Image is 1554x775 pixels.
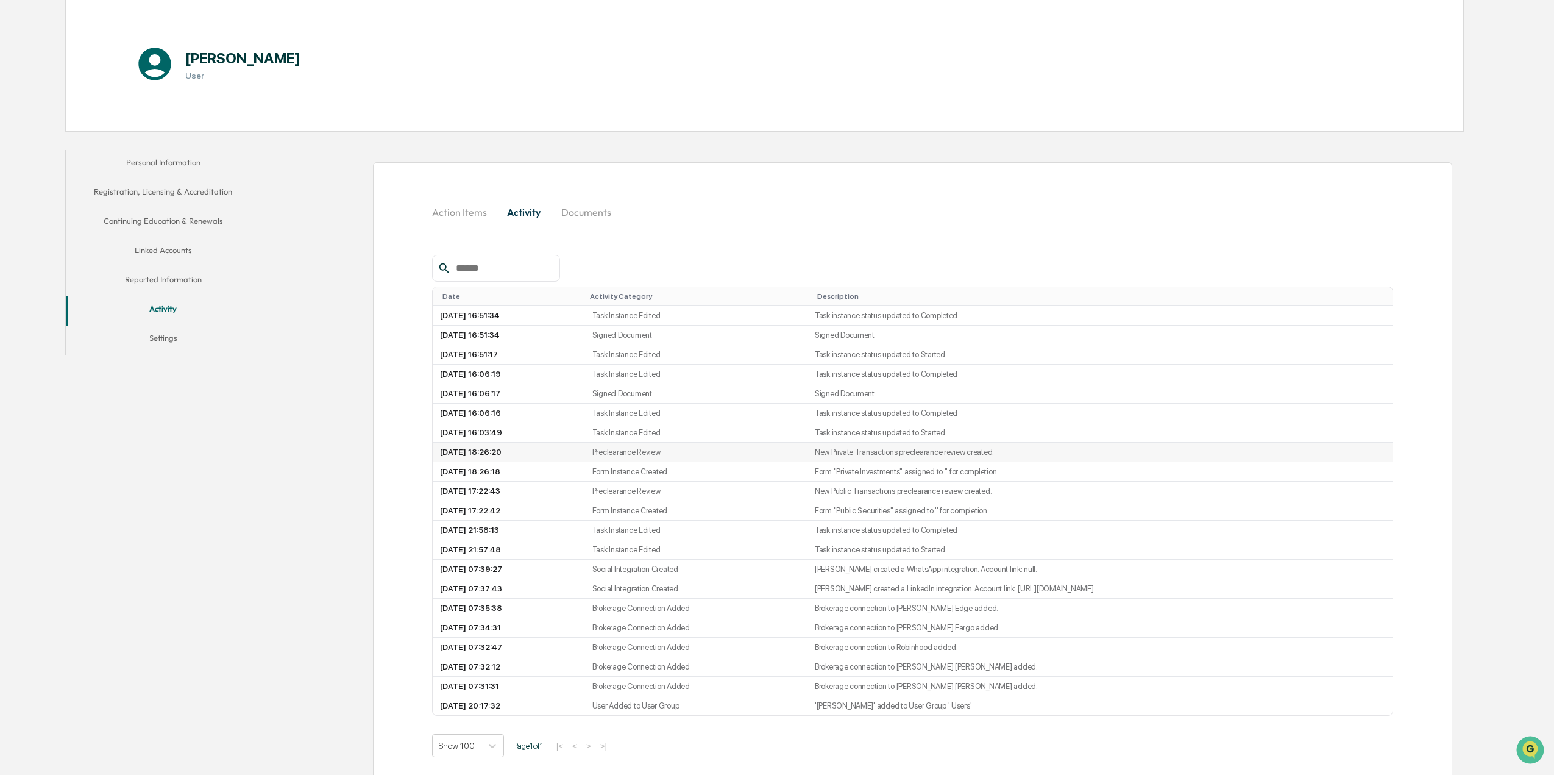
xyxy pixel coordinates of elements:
[433,443,585,462] td: [DATE] 18:26:20
[66,326,261,355] button: Settings
[66,209,261,238] button: Continuing Education & Renewals
[583,741,595,751] button: >
[590,292,803,301] div: Toggle SortBy
[585,618,807,638] td: Brokerage Connection Added
[41,105,159,115] div: We're offline, we'll be back soon
[807,365,1393,384] td: Task instance status updated to Completed
[585,443,807,462] td: Preclearance Review
[585,638,807,657] td: Brokerage Connection Added
[585,384,807,404] td: Signed Document
[807,443,1393,462] td: New Private Transactions preclearance review created.
[585,306,807,326] td: Task Instance Edited
[433,599,585,618] td: [DATE] 07:35:38
[66,238,261,267] button: Linked Accounts
[585,560,807,579] td: Social Integration Created
[12,26,222,45] p: How can we help?
[807,501,1393,521] td: Form "Public Securities" assigned to '' for completion.
[585,521,807,540] td: Task Instance Edited
[7,172,82,194] a: 🔎Data Lookup
[66,150,261,179] button: Personal Information
[513,741,544,751] span: Page 1 of 1
[12,178,22,188] div: 🔎
[807,599,1393,618] td: Brokerage connection to [PERSON_NAME] Edge added.
[41,93,200,105] div: Start new chat
[585,345,807,365] td: Task Instance Edited
[817,292,1388,301] div: Toggle SortBy
[433,306,585,326] td: [DATE] 16:51:34
[433,501,585,521] td: [DATE] 17:22:42
[433,326,585,345] td: [DATE] 16:51:34
[553,741,567,751] button: |<
[433,540,585,560] td: [DATE] 21:57:48
[433,482,585,501] td: [DATE] 17:22:43
[585,677,807,696] td: Brokerage Connection Added
[66,179,261,209] button: Registration, Licensing & Accreditation
[433,423,585,443] td: [DATE] 16:03:49
[442,292,580,301] div: Toggle SortBy
[88,155,98,165] div: 🗄️
[569,741,581,751] button: <
[585,501,807,521] td: Form Instance Created
[433,618,585,638] td: [DATE] 07:34:31
[807,677,1393,696] td: Brokerage connection to [PERSON_NAME] [PERSON_NAME] added.
[807,462,1393,482] td: Form "Private Investments" assigned to '' for completion.
[585,423,807,443] td: Task Instance Edited
[585,482,807,501] td: Preclearance Review
[807,306,1393,326] td: Task instance status updated to Completed
[585,326,807,345] td: Signed Document
[83,149,156,171] a: 🗄️Attestations
[585,540,807,560] td: Task Instance Edited
[433,365,585,384] td: [DATE] 16:06:19
[433,384,585,404] td: [DATE] 16:06:17
[497,198,552,227] button: Activity
[807,540,1393,560] td: Task instance status updated to Started
[807,482,1393,501] td: New Public Transactions preclearance review created.
[807,404,1393,423] td: Task instance status updated to Completed
[207,97,222,112] button: Start new chat
[433,404,585,423] td: [DATE] 16:06:16
[24,154,79,166] span: Preclearance
[12,155,22,165] div: 🖐️
[807,696,1393,715] td: '[PERSON_NAME]' added to User Group ' Users'
[66,267,261,296] button: Reported Information
[432,198,1393,227] div: secondary tabs example
[66,296,261,326] button: Activity
[433,657,585,677] td: [DATE] 07:32:12
[585,657,807,677] td: Brokerage Connection Added
[585,365,807,384] td: Task Instance Edited
[185,49,300,67] h1: [PERSON_NAME]
[121,207,147,216] span: Pylon
[12,93,34,115] img: 1746055101610-c473b297-6a78-478c-a979-82029cc54cd1
[585,579,807,599] td: Social Integration Created
[807,560,1393,579] td: [PERSON_NAME] created a WhatsApp integration. Account link: null.
[807,618,1393,638] td: Brokerage connection to [PERSON_NAME] Fargo added.
[433,560,585,579] td: [DATE] 07:39:27
[807,384,1393,404] td: Signed Document
[433,462,585,482] td: [DATE] 18:26:18
[433,638,585,657] td: [DATE] 07:32:47
[597,741,611,751] button: >|
[807,579,1393,599] td: [PERSON_NAME] created a LinkedIn integration. Account link: [URL][DOMAIN_NAME].
[1515,735,1548,768] iframe: Open customer support
[24,177,77,189] span: Data Lookup
[807,423,1393,443] td: Task instance status updated to Started
[585,599,807,618] td: Brokerage Connection Added
[807,326,1393,345] td: Signed Document
[433,677,585,696] td: [DATE] 07:31:31
[433,521,585,540] td: [DATE] 21:58:13
[807,638,1393,657] td: Brokerage connection to Robinhood added.
[185,71,300,80] h3: User
[585,462,807,482] td: Form Instance Created
[807,345,1393,365] td: Task instance status updated to Started
[432,198,497,227] button: Action Items
[585,696,807,715] td: User Added to User Group
[807,521,1393,540] td: Task instance status updated to Completed
[552,198,621,227] button: Documents
[433,579,585,599] td: [DATE] 07:37:43
[433,345,585,365] td: [DATE] 16:51:17
[86,206,147,216] a: Powered byPylon
[433,696,585,715] td: [DATE] 20:17:32
[7,149,83,171] a: 🖐️Preclearance
[585,404,807,423] td: Task Instance Edited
